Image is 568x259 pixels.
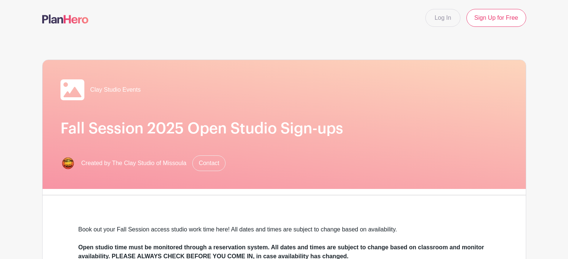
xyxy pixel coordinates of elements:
div: Book out your Fall Session access studio work time here! All dates and times are subject to chang... [78,225,490,243]
a: Contact [192,155,226,171]
img: logo-507f7623f17ff9eddc593b1ce0a138ce2505c220e1c5a4e2b4648c50719b7d32.svg [42,15,89,23]
a: Sign Up for Free [466,9,526,27]
span: Clay Studio Events [90,85,141,94]
span: Created by The Clay Studio of Missoula [81,159,187,168]
img: New%20Sticker.png [60,156,75,171]
a: Log In [425,9,460,27]
h1: Fall Session 2025 Open Studio Sign-ups [60,120,508,138]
